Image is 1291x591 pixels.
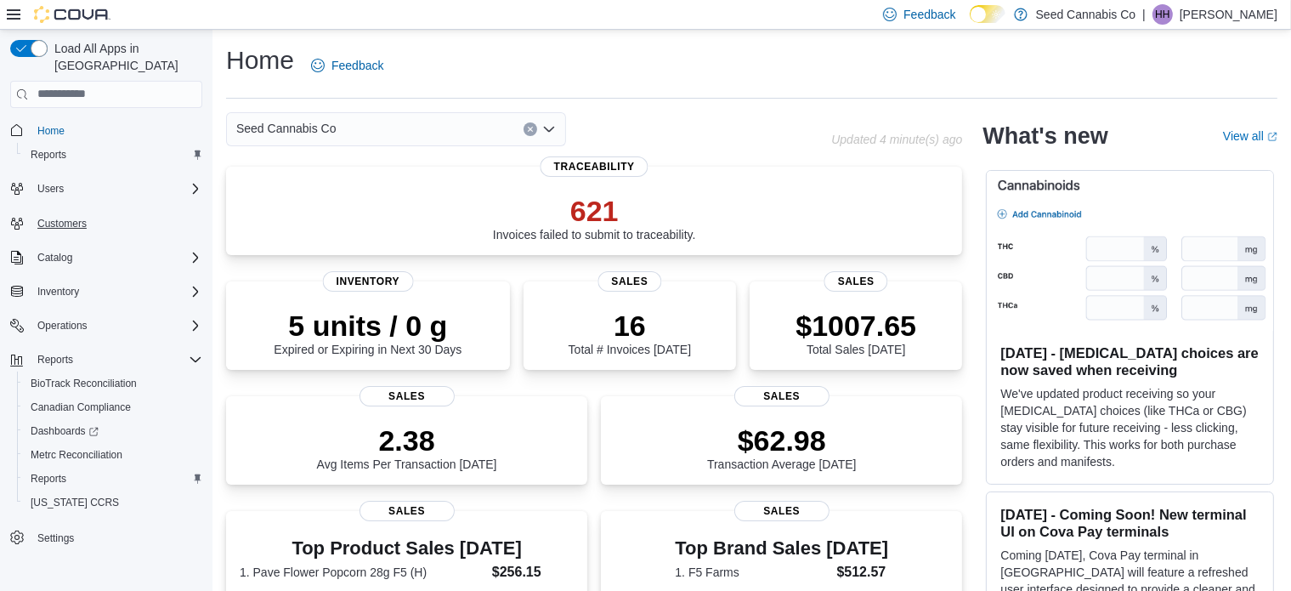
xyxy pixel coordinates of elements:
a: Metrc Reconciliation [24,445,129,465]
img: Cova [34,6,110,23]
span: Sales [824,271,888,292]
p: 2.38 [317,423,497,457]
button: Users [3,177,209,201]
span: Inventory [323,271,414,292]
p: 5 units / 0 g [274,309,461,343]
span: Metrc Reconciliation [24,445,202,465]
button: Inventory [3,280,209,304]
div: Transaction Average [DATE] [707,423,857,471]
a: Feedback [304,48,390,82]
svg: External link [1267,132,1277,142]
button: Clear input [524,122,537,136]
span: Operations [37,319,88,332]
div: Total Sales [DATE] [796,309,916,356]
button: Settings [3,525,209,549]
span: Reports [24,469,202,489]
button: Users [31,179,71,199]
button: Reports [31,349,80,370]
h3: Top Product Sales [DATE] [240,538,574,559]
a: Reports [24,469,73,489]
span: [US_STATE] CCRS [31,496,119,509]
button: [US_STATE] CCRS [17,491,209,514]
button: Reports [17,143,209,167]
span: Sales [734,501,830,521]
span: Home [31,120,202,141]
button: BioTrack Reconciliation [17,372,209,395]
span: Reports [31,148,66,162]
button: Reports [3,348,209,372]
span: Dashboards [24,421,202,441]
a: BioTrack Reconciliation [24,373,144,394]
span: Operations [31,315,202,336]
span: Customers [31,213,202,234]
span: Traceability [541,156,648,177]
dd: $256.15 [492,562,574,582]
span: Customers [37,217,87,230]
a: Customers [31,213,93,234]
p: 16 [569,309,691,343]
h1: Home [226,43,294,77]
span: Reports [31,472,66,486]
div: Hannah Halley [1152,4,1173,25]
p: We've updated product receiving so your [MEDICAL_DATA] choices (like THCa or CBG) stay visible fo... [1000,385,1260,470]
span: Canadian Compliance [24,397,202,418]
a: Home [31,121,71,141]
span: Reports [37,353,73,367]
p: $1007.65 [796,309,916,343]
span: HH [1155,4,1169,25]
button: Operations [31,315,94,336]
p: | [1142,4,1146,25]
span: Sales [360,501,455,521]
a: Settings [31,528,81,548]
div: Total # Invoices [DATE] [569,309,691,356]
h3: [DATE] - Coming Soon! New terminal UI on Cova Pay terminals [1000,506,1260,540]
span: Users [37,182,64,196]
button: Reports [17,467,209,491]
button: Open list of options [542,122,556,136]
p: Updated 4 minute(s) ago [831,133,962,146]
span: Sales [360,386,455,406]
dd: $512.57 [837,562,889,582]
span: Users [31,179,202,199]
dt: 1. Pave Flower Popcorn 28g F5 (H) [240,564,485,581]
span: Canadian Compliance [31,401,131,414]
dt: 1. F5 Farms [675,564,830,581]
h2: What's new [982,122,1107,150]
span: Load All Apps in [GEOGRAPHIC_DATA] [48,40,202,74]
span: Settings [31,526,202,548]
span: Home [37,124,65,138]
span: Sales [734,386,830,406]
p: $62.98 [707,423,857,457]
a: [US_STATE] CCRS [24,492,126,513]
a: Dashboards [17,419,209,443]
span: Dashboards [31,424,99,438]
h3: Top Brand Sales [DATE] [675,538,888,559]
span: BioTrack Reconciliation [24,373,202,394]
div: Invoices failed to submit to traceability. [493,194,696,242]
p: Seed Cannabis Co [1036,4,1136,25]
span: Metrc Reconciliation [31,448,122,462]
a: Reports [24,145,73,165]
input: Dark Mode [970,5,1005,23]
span: BioTrack Reconciliation [31,377,137,390]
button: Operations [3,314,209,338]
button: Home [3,118,209,143]
div: Avg Items Per Transaction [DATE] [317,423,497,471]
p: 621 [493,194,696,228]
span: Washington CCRS [24,492,202,513]
div: Expired or Expiring in Next 30 Days [274,309,461,356]
span: Reports [31,349,202,370]
a: Canadian Compliance [24,397,138,418]
button: Metrc Reconciliation [17,443,209,467]
p: [PERSON_NAME] [1180,4,1277,25]
span: Catalog [37,251,72,264]
span: Inventory [31,281,202,302]
span: Sales [597,271,661,292]
span: Reports [24,145,202,165]
button: Catalog [31,247,79,268]
span: Seed Cannabis Co [236,118,337,139]
span: Settings [37,531,74,545]
a: View allExternal link [1223,129,1277,143]
button: Catalog [3,246,209,270]
a: Dashboards [24,421,105,441]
